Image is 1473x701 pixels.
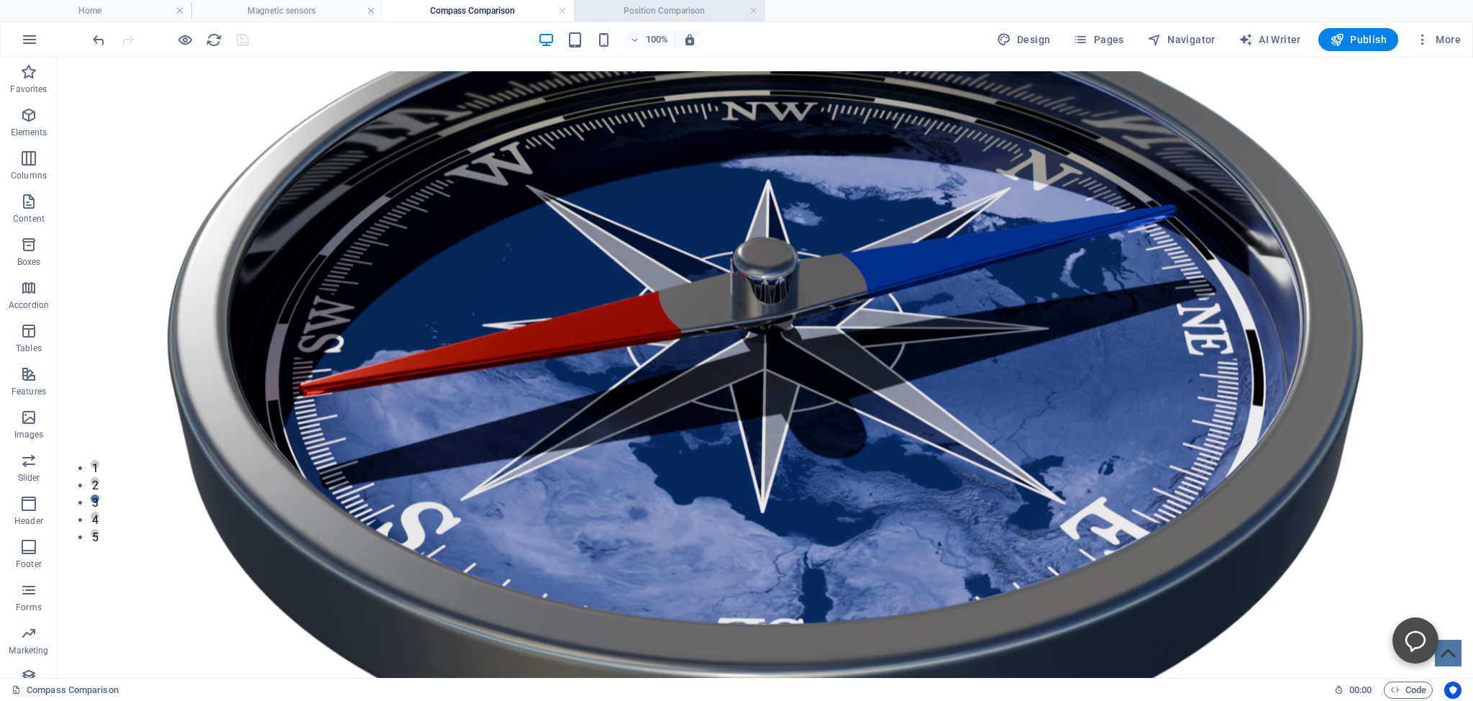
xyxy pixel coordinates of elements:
[33,471,42,480] button: 5
[574,3,765,19] h4: Position Comparison
[16,558,42,570] p: Footer
[1390,682,1426,699] span: Code
[13,213,45,225] p: Content
[1359,684,1362,695] span: :
[9,299,49,311] p: Accordion
[383,3,574,19] h4: Compass Comparison
[1444,682,1461,699] button: Usercentrics
[1384,682,1433,699] button: Code
[205,31,222,48] button: reload
[91,32,107,48] i: Undo: Background ($color-primary -> rgba(78,121,167,0.233)) (Ctrl+Z)
[9,645,48,656] p: Marketing
[997,32,1051,47] span: Design
[624,31,675,48] button: 100%
[16,602,42,613] p: Forms
[33,454,42,463] button: 4
[33,437,42,446] button: 3
[206,32,222,48] i: Reload page
[991,28,1057,51] button: Design
[1410,28,1467,51] button: More
[1239,32,1301,47] span: AI Writer
[1067,28,1129,51] button: Pages
[16,343,42,354] p: Tables
[683,33,696,46] i: On resize automatically adjust zoom level to fit chosen device.
[12,682,119,699] a: Click to cancel selection. Double-click to open Pages
[1415,32,1461,47] span: More
[1073,32,1123,47] span: Pages
[33,420,42,428] button: 2
[1318,28,1398,51] button: Publish
[17,256,41,268] p: Boxes
[991,28,1057,51] div: Design (Ctrl+Alt+Y)
[33,402,42,411] button: 1
[191,3,383,19] h4: Magnetic sensors
[1334,682,1372,699] h6: Session time
[1330,32,1387,47] span: Publish
[10,83,47,95] p: Favorites
[11,170,47,181] p: Columns
[1141,28,1221,51] button: Navigator
[18,472,40,484] p: Slider
[90,31,107,48] button: undo
[1335,560,1381,606] button: Open chatbot window
[1147,32,1216,47] span: Navigator
[1233,28,1307,51] button: AI Writer
[14,515,43,527] p: Header
[14,429,44,440] p: Images
[357,129,1059,411] div: Content Slider
[12,386,46,397] p: Features
[1349,682,1372,699] span: 00 00
[176,31,193,48] button: Click here to leave preview mode and continue editing
[646,31,669,48] h6: 100%
[11,127,47,138] p: Elements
